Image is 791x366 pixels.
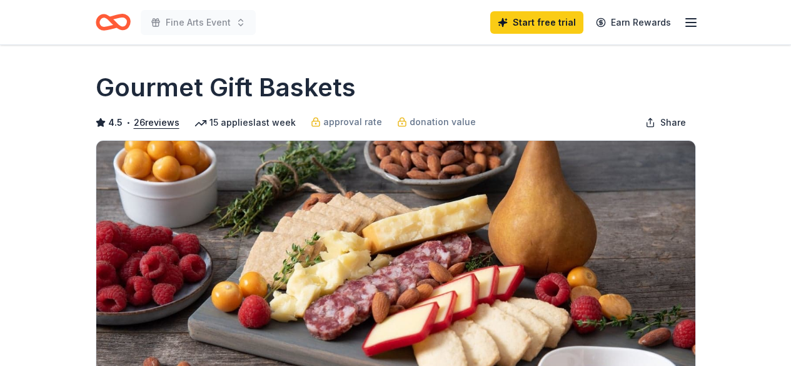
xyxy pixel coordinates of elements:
[490,11,583,34] a: Start free trial
[397,114,476,130] a: donation value
[588,11,678,34] a: Earn Rewards
[134,115,179,130] button: 26reviews
[126,118,130,128] span: •
[96,70,356,105] h1: Gourmet Gift Baskets
[96,8,131,37] a: Home
[635,110,696,135] button: Share
[166,15,231,30] span: Fine Arts Event
[660,115,686,130] span: Share
[311,114,382,130] a: approval rate
[410,114,476,130] span: donation value
[194,115,296,130] div: 15 applies last week
[323,114,382,130] span: approval rate
[141,10,256,35] button: Fine Arts Event
[108,115,123,130] span: 4.5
